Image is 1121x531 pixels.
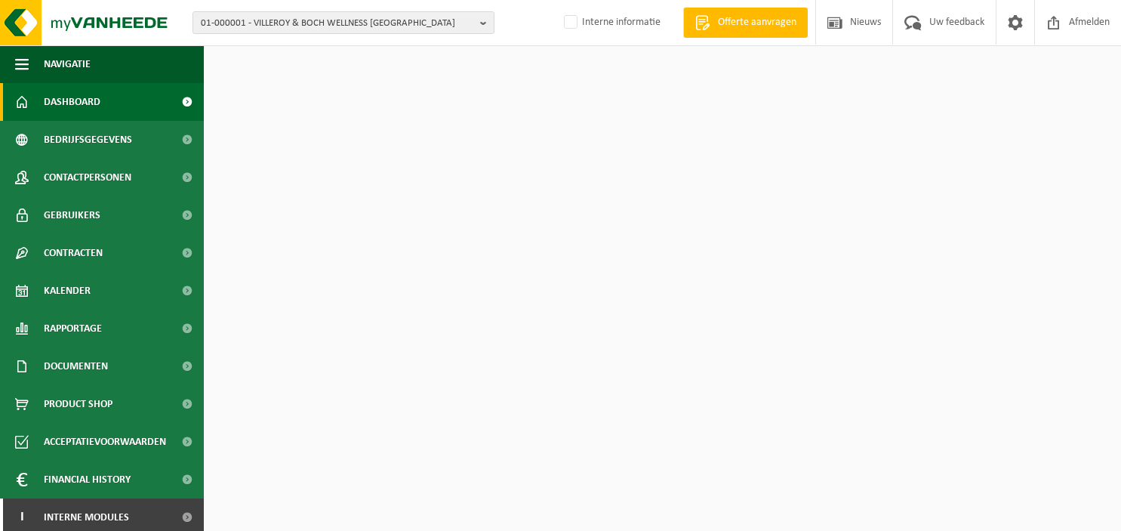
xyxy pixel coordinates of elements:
span: Gebruikers [44,196,100,234]
span: Bedrijfsgegevens [44,121,132,159]
span: Navigatie [44,45,91,83]
span: Contactpersonen [44,159,131,196]
span: Acceptatievoorwaarden [44,423,166,461]
span: Dashboard [44,83,100,121]
span: Product Shop [44,385,112,423]
span: Offerte aanvragen [714,15,800,30]
span: Documenten [44,347,108,385]
span: 01-000001 - VILLEROY & BOCH WELLNESS [GEOGRAPHIC_DATA] [201,12,474,35]
span: Financial History [44,461,131,499]
span: Kalender [44,272,91,310]
a: Offerte aanvragen [683,8,808,38]
label: Interne informatie [561,11,661,34]
span: Rapportage [44,310,102,347]
span: Contracten [44,234,103,272]
button: 01-000001 - VILLEROY & BOCH WELLNESS [GEOGRAPHIC_DATA] [192,11,494,34]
